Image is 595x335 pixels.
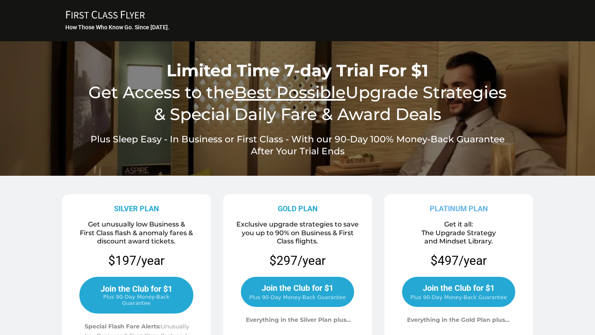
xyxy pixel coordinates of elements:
span: and Mindset Library. [424,237,493,245]
span: & Special Daily Fare & Award Deals [154,104,441,124]
span: Exclusive upgrade strategies to save you up to 90% on Business & First Class flights. [236,220,359,245]
span: Everything in the Silver Plan plus… [246,316,351,323]
span: Join the Club for $1 [262,283,333,293]
span: Get unusually low Business & [88,220,185,228]
span: Join the Club for $1 [423,283,495,293]
span: Join the Club for $1 [100,284,172,294]
p: $497/year [431,252,487,269]
strong: PLATINUM PLAN [430,204,488,213]
span: Get Access to the Upgrade Strategies [88,82,507,102]
span: Plus Sleep Easy - In Business or First Class - With our 90-Day 100% Money-Back Guarantee [90,134,505,145]
p: $197/year [65,252,208,269]
p: $297/year [269,252,326,269]
span: Limited Time 7-day Trial For $1 [167,60,428,80]
u: Best Possible [234,82,345,102]
span: Plus 90-Day Money-Back Guarantee [410,294,507,300]
a: Join the Club for $1 Plus 90-Day Money-Back Guarantee [241,277,354,307]
span: Get it all: [444,220,473,228]
span: Plus 90-Day Money-Back Guarantee [249,294,345,300]
strong: SILVER PLAN [114,204,159,213]
span: Everything in the Gold Plan plus… [407,316,509,323]
span: Plus 90-Day Money-Back Guarantee [88,294,184,306]
span: After Your Trial Ends [251,146,345,157]
span: The Upgrade Strategy [421,229,496,237]
a: Join the Club for $1 Plus 90-Day Money-Back Guarantee [79,277,193,314]
span: First Class flash & anomaly fares & discount award tickets. [80,229,193,245]
h3: How Those Who Know Go. Since [DATE]. [65,24,531,31]
span: Special Flash Fare Alerts: [85,323,161,330]
a: Join the Club for $1 Plus 90-Day Money-Back Guarantee [402,277,515,307]
strong: GOLD PLAN [278,204,318,213]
